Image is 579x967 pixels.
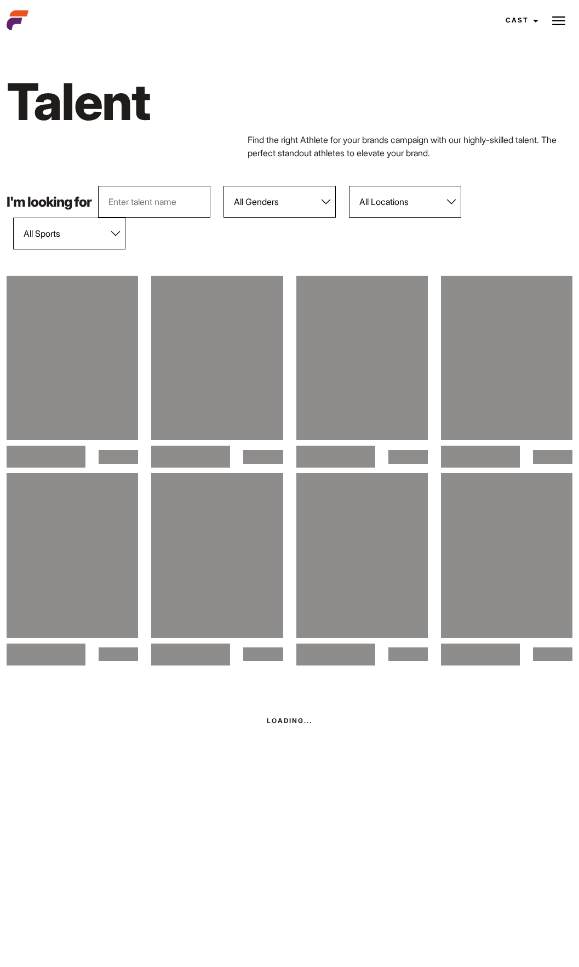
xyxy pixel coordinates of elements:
[7,9,28,31] img: cropped-aefm-brand-fav-22-square.png
[98,186,210,218] input: Enter talent name
[496,5,545,35] a: Cast
[7,70,331,133] h1: Talent
[248,133,572,160] p: Find the right Athlete for your brands campaign with our highly-skilled talent. The perfect stand...
[7,195,91,209] p: I'm looking for
[552,14,565,27] img: Burger icon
